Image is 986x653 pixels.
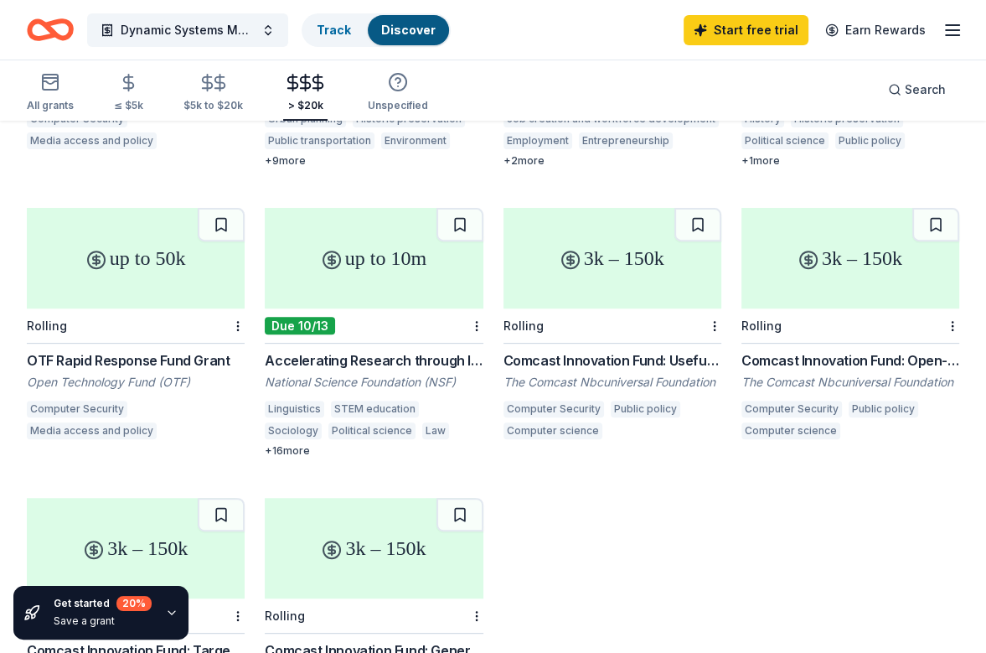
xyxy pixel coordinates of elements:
a: up to 50kRollingOTF Rapid Response Fund GrantOpen Technology Fund (OTF)Computer SecurityMedia acc... [27,208,245,444]
div: + 16 more [265,444,483,458]
div: Employment [503,132,572,149]
div: Comcast Innovation Fund: Open-Source Development Grants [741,350,959,371]
button: Unspecified [368,65,428,121]
div: Entrepreneurship [579,132,673,149]
button: Dynamic Systems Mapping [87,13,288,47]
a: Track [317,23,351,37]
div: Political science [328,422,416,439]
div: Computer Security [27,401,127,417]
div: up to 50k [27,208,245,308]
a: Start free trial [684,15,808,45]
div: Media access and policy [27,422,157,439]
div: up to 10m [265,208,483,308]
div: ≤ $5k [114,99,143,112]
div: $5k to $20k [183,99,243,112]
a: up to 10mDue 10/13Accelerating Research through International Network-to-Network CollaborationsNa... [265,208,483,458]
div: 3k – 150k [27,498,245,599]
div: Public policy [835,132,905,149]
div: All grants [27,99,74,112]
button: All grants [27,65,74,121]
div: The Comcast Nbcuniversal Foundation [741,374,959,391]
div: 20 % [116,596,152,611]
div: Sociology [265,422,322,439]
div: Computer science [741,422,840,439]
div: Accelerating Research through International Network-to-Network Collaborations [265,350,483,371]
div: Due 10/13 [265,317,335,334]
div: Law [422,422,449,439]
div: Rolling [503,319,544,333]
a: Discover [381,23,436,37]
div: Public transportation [265,132,374,149]
div: Political science [741,132,829,149]
a: 3k – 150kRollingComcast Innovation Fund: Useful & Interesting Things GrantsThe Comcast Nbcunivers... [503,208,721,444]
div: Environment [381,132,450,149]
div: + 9 more [265,154,483,168]
a: 3k – 150kRollingComcast Innovation Fund: Open-Source Development GrantsThe Comcast Nbcuniversal F... [741,208,959,444]
div: Comcast Innovation Fund: Useful & Interesting Things Grants [503,350,721,371]
div: Unspecified [368,99,428,112]
div: National Science Foundation (NSF) [265,374,483,391]
span: Search [905,80,946,100]
a: Home [27,10,74,49]
div: Rolling [27,319,67,333]
div: > $20k [283,99,328,112]
div: 3k – 150k [741,208,959,308]
div: Computer Security [503,401,604,417]
div: Get started [54,596,152,611]
span: Dynamic Systems Mapping [121,20,255,40]
div: Computer science [503,422,602,439]
div: Save a grant [54,614,152,628]
div: Open Technology Fund (OTF) [27,374,245,391]
button: $5k to $20k [183,66,243,121]
div: 3k – 150k [503,208,721,308]
div: Computer Security [741,401,842,417]
div: OTF Rapid Response Fund Grant [27,350,245,371]
div: 3k – 150k [265,498,483,599]
div: Rolling [741,319,782,333]
button: TrackDiscover [302,13,451,47]
div: + 2 more [503,154,721,168]
div: + 1 more [741,154,959,168]
a: Earn Rewards [815,15,936,45]
div: Public policy [611,401,680,417]
div: Public policy [849,401,918,417]
div: The Comcast Nbcuniversal Foundation [503,374,721,391]
div: Media access and policy [27,132,157,149]
button: > $20k [283,66,328,121]
div: STEM education [331,401,419,417]
button: Search [875,73,959,106]
div: Linguistics [265,401,324,417]
button: ≤ $5k [114,66,143,121]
